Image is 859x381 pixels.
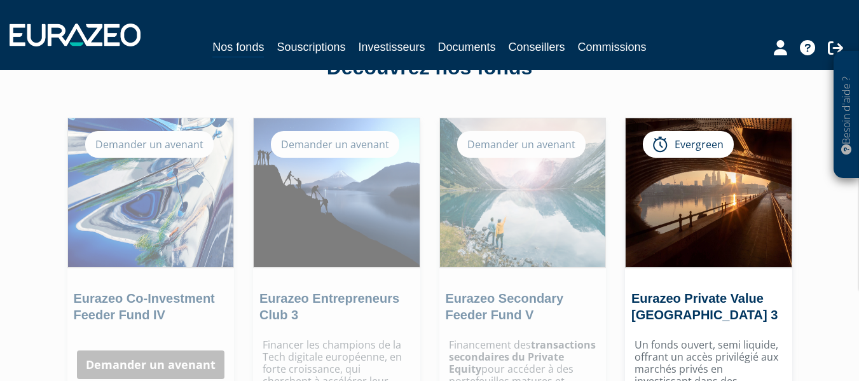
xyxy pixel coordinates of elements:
a: Conseillers [509,38,565,56]
img: Eurazeo Co-Investment Feeder Fund IV [68,118,234,267]
strong: transactions secondaires du Private Equity [449,338,596,376]
img: Eurazeo Private Value Europe 3 [626,118,792,267]
div: Demander un avenant [457,131,586,158]
p: Besoin d'aide ? [839,58,854,172]
div: Demander un avenant [271,131,399,158]
a: Eurazeo Private Value [GEOGRAPHIC_DATA] 3 [631,291,778,322]
img: 1732889491-logotype_eurazeo_blanc_rvb.png [10,24,141,46]
a: Souscriptions [277,38,345,56]
a: Nos fonds [212,38,264,58]
a: Eurazeo Entrepreneurs Club 3 [259,291,399,322]
a: Investisseurs [358,38,425,56]
a: Demander un avenant [77,350,225,380]
img: Eurazeo Secondary Feeder Fund V [440,118,606,267]
div: Evergreen [643,131,734,158]
div: Demander un avenant [85,131,214,158]
a: Commissions [578,38,647,56]
a: Eurazeo Co-Investment Feeder Fund IV [74,291,215,322]
img: Eurazeo Entrepreneurs Club 3 [254,118,420,267]
a: Eurazeo Secondary Feeder Fund V [446,291,564,322]
a: Documents [438,38,496,56]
